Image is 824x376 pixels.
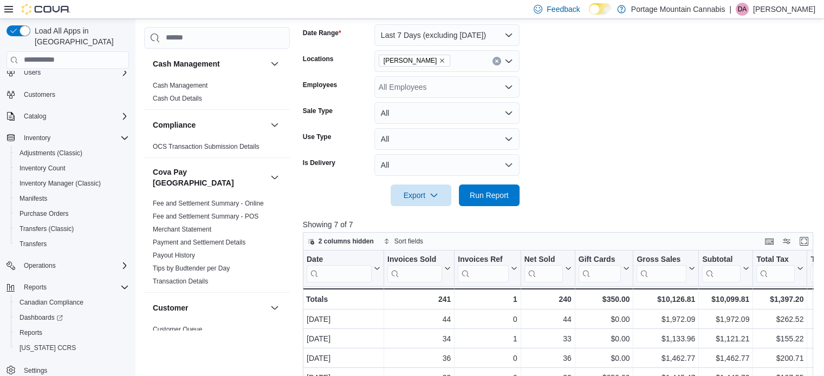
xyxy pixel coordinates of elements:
span: OCS Transaction Submission Details [153,142,259,151]
button: Keyboard shortcuts [763,235,776,248]
label: Sale Type [303,107,333,115]
button: Export [391,184,451,206]
button: Transfers [11,236,133,252]
p: [PERSON_NAME] [753,3,815,16]
button: Run Report [459,184,520,206]
button: Cova Pay [GEOGRAPHIC_DATA] [153,167,266,188]
span: Users [24,68,41,77]
button: Operations [2,258,133,273]
a: Customer Queue [153,326,202,333]
span: Payout History [153,251,195,260]
div: $1,462.77 [702,352,749,365]
div: 1 [458,293,517,306]
span: Feedback [547,4,580,15]
button: Canadian Compliance [11,295,133,310]
span: Customers [24,90,55,99]
div: Gross Sales [637,254,686,282]
span: 2 columns hidden [319,237,374,246]
button: Manifests [11,191,133,206]
span: Purchase Orders [20,209,69,218]
p: Showing 7 of 7 [303,219,819,230]
button: Date [307,254,380,282]
div: Duane Anderson [736,3,749,16]
div: 44 [387,313,451,326]
span: [PERSON_NAME] [384,55,437,66]
label: Employees [303,81,337,89]
span: Transfers [20,240,47,248]
button: Reports [11,325,133,340]
span: Merchant Statement [153,225,211,234]
p: Portage Mountain Cannabis [631,3,725,16]
a: Cash Out Details [153,95,202,102]
label: Date Range [303,29,341,37]
div: 240 [524,293,571,306]
a: Dashboards [15,311,67,324]
span: Transfers [15,238,129,250]
div: Subtotal [702,254,741,265]
button: Users [2,65,133,80]
div: 241 [387,293,451,306]
span: Cash Management [153,81,207,90]
button: All [374,128,520,150]
button: Open list of options [504,57,513,65]
div: $1,462.77 [637,352,695,365]
div: $1,972.09 [637,313,695,326]
span: Reports [15,326,129,339]
div: $0.00 [579,332,630,345]
div: $1,133.96 [637,332,695,345]
button: Enter fullscreen [797,235,810,248]
div: 0 [458,352,517,365]
span: Inventory Manager (Classic) [15,177,129,190]
div: Date [307,254,372,282]
button: Compliance [268,118,281,131]
div: Gift Card Sales [578,254,621,282]
a: Fee and Settlement Summary - POS [153,213,258,220]
div: Gift Cards [578,254,621,265]
div: 44 [524,313,572,326]
span: Transaction Details [153,277,208,286]
span: Inventory [20,131,129,144]
button: Customer [153,302,266,313]
button: [US_STATE] CCRS [11,340,133,355]
a: Manifests [15,192,51,205]
div: Cova Pay [GEOGRAPHIC_DATA] [144,197,290,292]
span: Load All Apps in [GEOGRAPHIC_DATA] [30,25,129,47]
div: [DATE] [307,332,380,345]
span: Payment and Settlement Details [153,238,245,247]
span: Reports [20,328,42,337]
button: Cash Management [153,58,266,69]
button: Inventory Manager (Classic) [11,176,133,191]
a: Transaction Details [153,278,208,285]
button: Catalog [2,109,133,124]
button: Transfers (Classic) [11,221,133,236]
span: Operations [20,259,129,272]
a: OCS Transaction Submission Details [153,143,259,150]
span: Dashboards [20,313,63,322]
span: Dashboards [15,311,129,324]
div: $10,099.81 [702,293,749,306]
div: 34 [387,332,451,345]
span: Tips by Budtender per Day [153,264,230,273]
span: Transfers (Classic) [15,222,129,235]
span: Users [20,66,129,79]
span: Reports [24,283,47,292]
a: Fee and Settlement Summary - Online [153,200,264,207]
a: Inventory Manager (Classic) [15,177,105,190]
span: Hudson's Hope [379,55,451,67]
a: Inventory Count [15,162,70,175]
div: Invoices Sold [387,254,442,265]
button: Cash Management [268,57,281,70]
span: Fee and Settlement Summary - POS [153,212,258,221]
label: Use Type [303,133,331,141]
span: Customer Queue [153,325,202,334]
button: Inventory [2,130,133,146]
div: Compliance [144,140,290,157]
a: Transfers (Classic) [15,222,78,235]
span: Run Report [470,190,509,201]
button: Compliance [153,120,266,130]
span: Canadian Compliance [20,298,83,307]
span: Sort fields [394,237,423,246]
button: Gift Cards [578,254,630,282]
div: [DATE] [307,352,380,365]
div: 36 [387,352,451,365]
